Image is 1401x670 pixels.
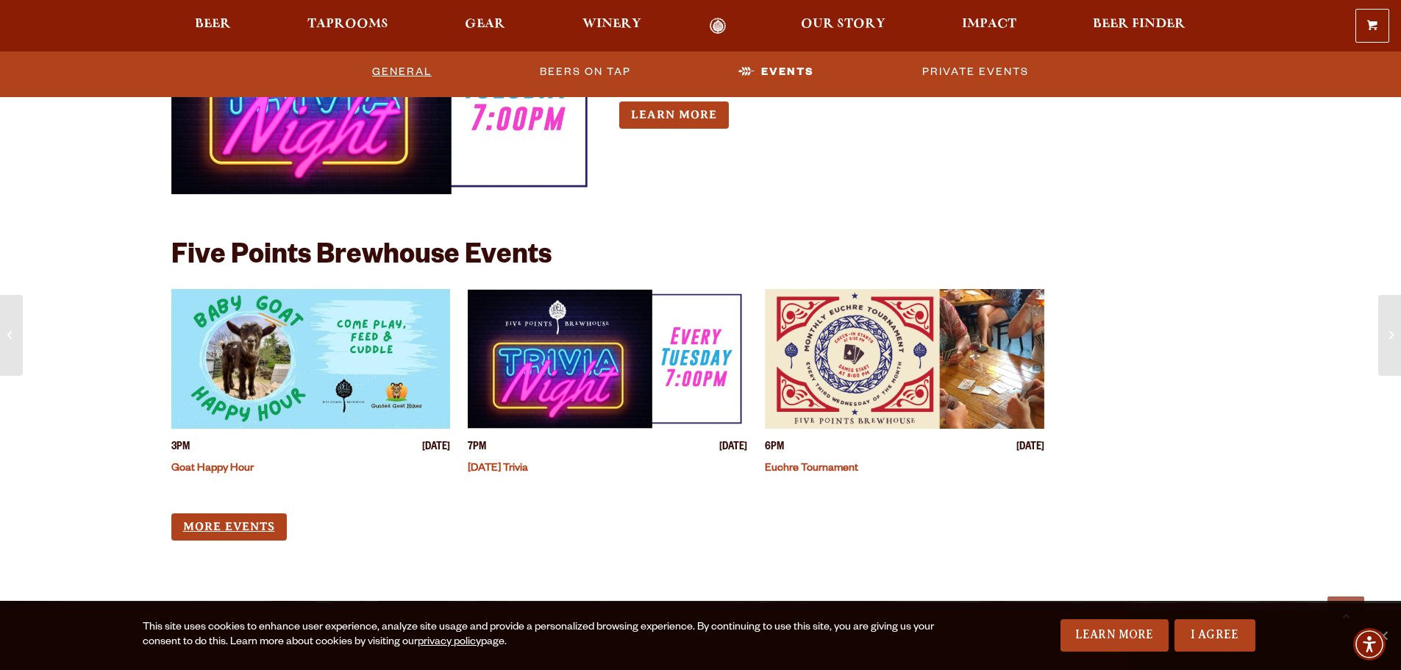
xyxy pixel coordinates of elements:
[171,463,254,475] a: Goat Happy Hour
[418,637,481,649] a: privacy policy
[691,18,746,35] a: Odell Home
[1016,441,1044,456] span: [DATE]
[801,18,885,30] span: Our Story
[468,441,486,456] span: 7PM
[1060,619,1169,652] a: Learn More
[582,18,641,30] span: Winery
[1093,18,1186,30] span: Beer Finder
[1083,18,1195,35] a: Beer Finder
[791,18,895,35] a: Our Story
[455,18,515,35] a: Gear
[1174,619,1255,652] a: I Agree
[171,441,190,456] span: 3PM
[298,18,398,35] a: Taprooms
[422,441,450,456] span: [DATE]
[171,513,287,541] a: More Events (opens in a new window)
[366,55,438,89] a: General
[719,441,747,456] span: [DATE]
[171,289,451,429] a: View event details
[765,441,784,456] span: 6PM
[534,55,637,89] a: Beers on Tap
[185,18,240,35] a: Beer
[573,18,651,35] a: Winery
[171,242,552,274] h2: Five Points Brewhouse Events
[465,18,505,30] span: Gear
[619,101,729,129] a: Learn more about Tuesday Trivia
[916,55,1035,89] a: Private Events
[468,289,747,429] a: View event details
[468,463,528,475] a: [DATE] Trivia
[195,18,231,30] span: Beer
[952,18,1026,35] a: Impact
[732,55,820,89] a: Events
[1353,628,1386,660] div: Accessibility Menu
[1327,596,1364,633] a: Scroll to top
[765,289,1044,429] a: View event details
[765,463,858,475] a: Euchre Tournament
[307,18,388,30] span: Taprooms
[962,18,1016,30] span: Impact
[143,621,939,650] div: This site uses cookies to enhance user experience, analyze site usage and provide a personalized ...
